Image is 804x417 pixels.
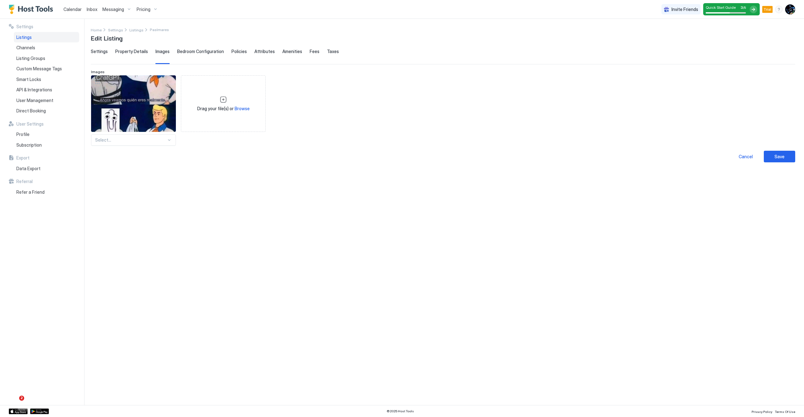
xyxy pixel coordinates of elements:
a: Inbox [87,6,97,13]
a: Calendar [63,6,82,13]
a: Data Export [14,163,79,174]
span: Messaging [102,7,124,12]
a: API & Integrations [14,84,79,95]
span: Privacy Policy [752,410,772,414]
a: Custom Message Tags [14,63,79,74]
a: Host Tools Logo [9,5,56,14]
div: menu [775,6,783,13]
a: Privacy Policy [752,408,772,414]
a: Profile [14,129,79,140]
div: View image [91,75,176,132]
a: Listing Groups [14,53,79,64]
div: Save [774,153,785,160]
a: Subscription [14,140,79,150]
span: Policies [231,49,247,54]
div: Breadcrumb [108,26,123,33]
span: Pricing [137,7,150,12]
a: App Store [9,409,28,414]
a: Google Play Store [30,409,49,414]
a: User Management [14,95,79,106]
span: Channels [16,45,35,51]
span: Terms Of Use [775,410,795,414]
div: Cancel [739,153,753,160]
span: Settings [16,24,33,30]
span: Attributes [254,49,275,54]
span: Quick Start Guide [706,5,736,10]
span: Subscription [16,142,42,148]
span: Images [91,69,105,74]
span: Calendar [63,7,82,12]
a: Listings [14,32,79,43]
span: © 2025 Host Tools [387,409,414,413]
span: Taxes [327,49,339,54]
span: Refer a Friend [16,189,45,195]
a: Smart Locks [14,74,79,85]
span: Bedroom Configuration [177,49,224,54]
span: Referral [16,179,33,184]
iframe: Intercom live chat [6,396,21,411]
span: Custom Message Tags [16,66,62,72]
span: Home [91,28,102,32]
span: Edit Listing [91,33,122,42]
span: Listings [129,28,144,32]
span: Settings [91,49,108,54]
span: Listing Groups [16,56,45,61]
span: User Settings [16,121,44,127]
span: Trial [763,7,771,12]
span: Browse [235,106,250,111]
span: Profile [16,132,30,137]
span: Settings [108,28,123,32]
span: Property Details [115,49,148,54]
span: API & Integrations [16,87,52,93]
a: Home [91,26,102,33]
button: Save [764,151,795,162]
span: 3 [741,5,743,10]
span: Data Export [16,166,41,171]
span: Invite Friends [671,7,698,12]
a: Direct Booking [14,106,79,116]
span: Smart Locks [16,77,41,82]
span: Listings [16,35,32,40]
span: Amenities [282,49,302,54]
span: Drag your file(s) or [197,106,250,111]
a: Terms Of Use [775,408,795,414]
span: Inbox [87,7,97,12]
span: User Management [16,98,53,103]
span: Export [16,155,30,161]
button: Cancel [730,151,761,162]
span: 2 [19,396,24,401]
a: Settings [108,26,123,33]
a: Listings [129,26,144,33]
span: Direct Booking [16,108,46,114]
span: / 5 [743,6,746,10]
div: Breadcrumb [129,26,144,33]
a: Channels [14,42,79,53]
div: User profile [785,4,795,14]
div: Breadcrumb [91,26,102,33]
a: Refer a Friend [14,187,79,198]
span: Breadcrumb [150,27,169,32]
span: Images [155,49,170,54]
span: Fees [310,49,319,54]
